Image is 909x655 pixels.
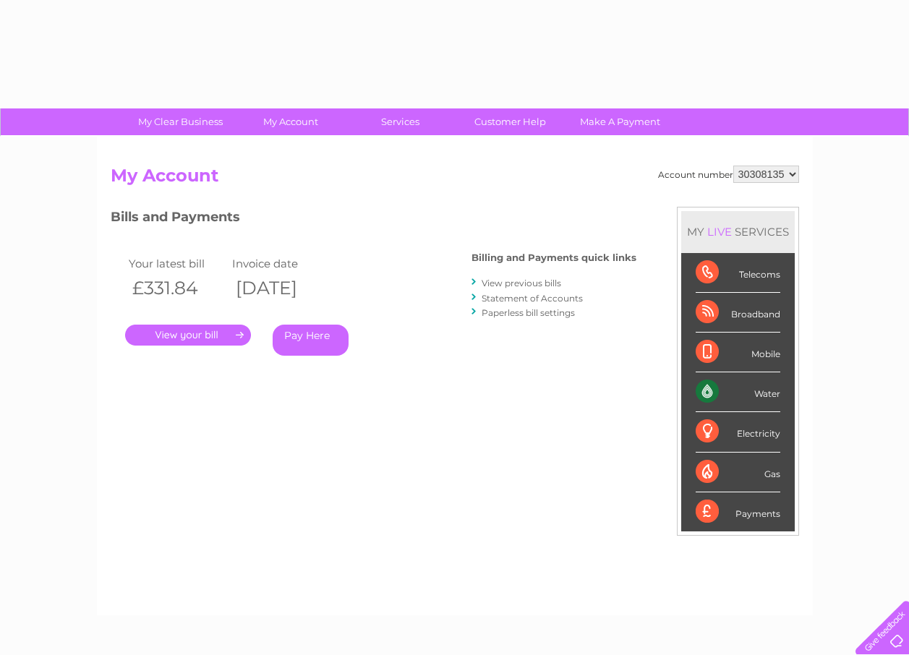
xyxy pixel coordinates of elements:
[696,293,780,333] div: Broadband
[125,254,229,273] td: Your latest bill
[696,453,780,492] div: Gas
[111,166,799,193] h2: My Account
[121,108,240,135] a: My Clear Business
[696,492,780,531] div: Payments
[696,333,780,372] div: Mobile
[482,307,575,318] a: Paperless bill settings
[482,293,583,304] a: Statement of Accounts
[125,273,229,303] th: £331.84
[658,166,799,183] div: Account number
[451,108,570,135] a: Customer Help
[681,211,795,252] div: MY SERVICES
[229,273,333,303] th: [DATE]
[273,325,349,356] a: Pay Here
[560,108,680,135] a: Make A Payment
[696,372,780,412] div: Water
[696,253,780,293] div: Telecoms
[704,225,735,239] div: LIVE
[341,108,460,135] a: Services
[471,252,636,263] h4: Billing and Payments quick links
[696,412,780,452] div: Electricity
[231,108,350,135] a: My Account
[125,325,251,346] a: .
[229,254,333,273] td: Invoice date
[111,207,636,232] h3: Bills and Payments
[482,278,561,288] a: View previous bills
